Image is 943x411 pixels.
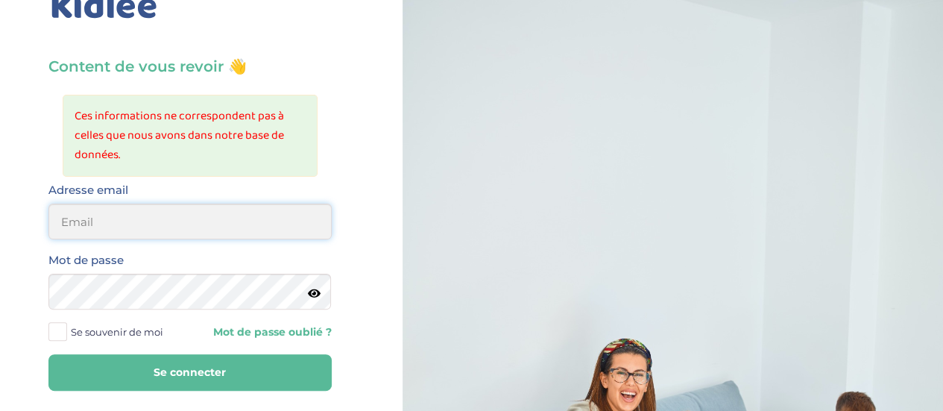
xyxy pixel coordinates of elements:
[75,107,306,165] li: Ces informations ne correspondent pas à celles que nous avons dans notre base de données.
[48,204,332,239] input: Email
[48,251,124,270] label: Mot de passe
[48,354,332,391] button: Se connecter
[71,322,163,342] span: Se souvenir de moi
[48,56,332,77] h3: Content de vous revoir 👋
[201,325,332,339] a: Mot de passe oublié ?
[48,181,128,200] label: Adresse email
